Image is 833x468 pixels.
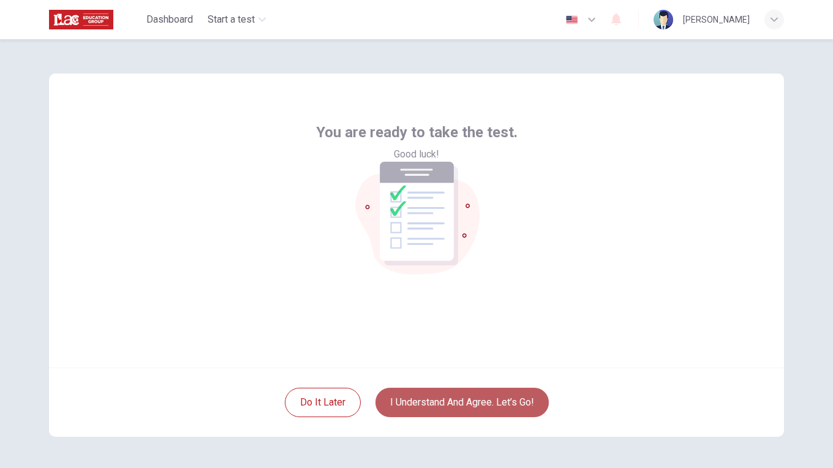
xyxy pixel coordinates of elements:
[141,9,198,31] button: Dashboard
[683,12,750,27] div: [PERSON_NAME]
[208,12,255,27] span: Start a test
[654,10,673,29] img: Profile picture
[49,7,141,32] a: ILAC logo
[49,7,113,32] img: ILAC logo
[146,12,193,27] span: Dashboard
[394,147,439,162] span: Good luck!
[316,123,518,142] span: You are ready to take the test.
[203,9,271,31] button: Start a test
[285,388,361,417] button: Do it later
[564,15,579,25] img: en
[375,388,549,417] button: I understand and agree. Let’s go!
